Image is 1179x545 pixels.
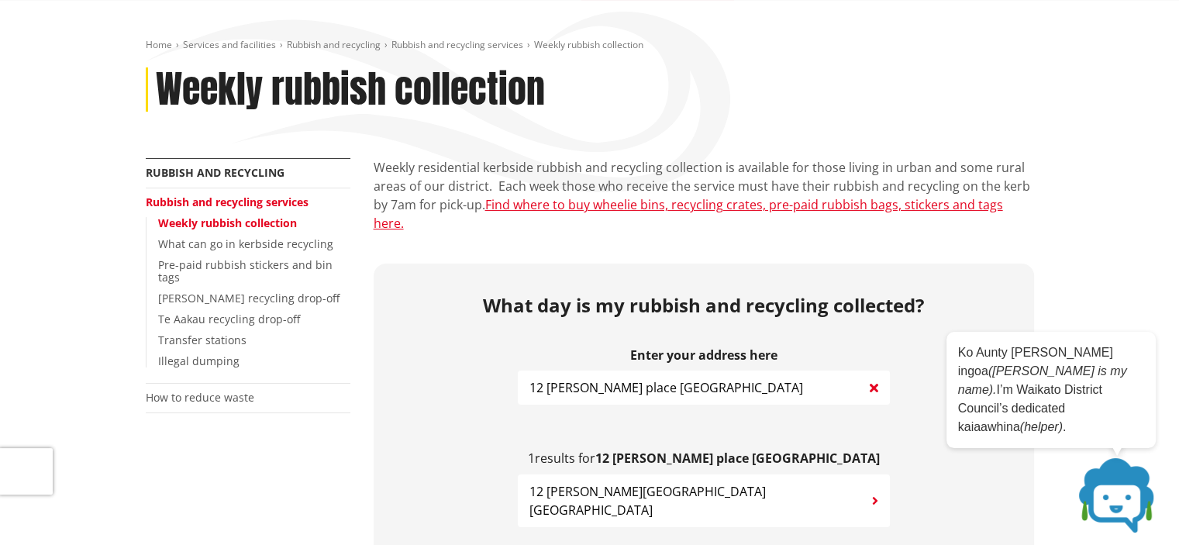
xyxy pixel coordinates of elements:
a: Illegal dumping [158,354,240,368]
a: What can go in kerbside recycling [158,236,333,251]
p: Ko Aunty [PERSON_NAME] ingoa I’m Waikato District Council’s dedicated kaiaawhina . [958,343,1144,436]
em: ([PERSON_NAME] is my name). [958,364,1127,396]
a: Find where to buy wheelie bins, recycling crates, pre-paid rubbish bags, stickers and tags here. [374,196,1003,232]
a: Te Aakau recycling drop-off [158,312,300,326]
a: Transfer stations [158,333,246,347]
span: 1 [528,450,535,467]
a: Home [146,38,172,51]
h2: What day is my rubbish and recycling collected? [385,295,1022,317]
a: Pre-paid rubbish stickers and bin tags [158,257,333,285]
nav: breadcrumb [146,39,1034,52]
a: Rubbish and recycling services [391,38,523,51]
p: results for [518,451,890,466]
a: Weekly rubbish collection [158,216,297,230]
em: (helper) [1020,420,1063,433]
a: Services and facilities [183,38,276,51]
a: [PERSON_NAME] recycling drop-off [158,291,340,305]
label: Enter your address here [518,348,890,363]
button: 12 [PERSON_NAME][GEOGRAPHIC_DATA] [GEOGRAPHIC_DATA] [518,474,890,527]
h1: Weekly rubbish collection [156,67,545,112]
b: 12 [PERSON_NAME] place [GEOGRAPHIC_DATA] [595,450,880,467]
p: Weekly residential kerbside rubbish and recycling collection is available for those living in urb... [374,158,1034,233]
a: Rubbish and recycling [146,165,284,180]
a: Rubbish and recycling services [146,195,309,209]
span: Weekly rubbish collection [534,38,643,51]
a: How to reduce waste [146,390,254,405]
input: e.g. Duke Street NGARUAWAHIA [518,371,890,405]
a: Rubbish and recycling [287,38,381,51]
span: 12 [PERSON_NAME][GEOGRAPHIC_DATA] [GEOGRAPHIC_DATA] [529,482,872,519]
